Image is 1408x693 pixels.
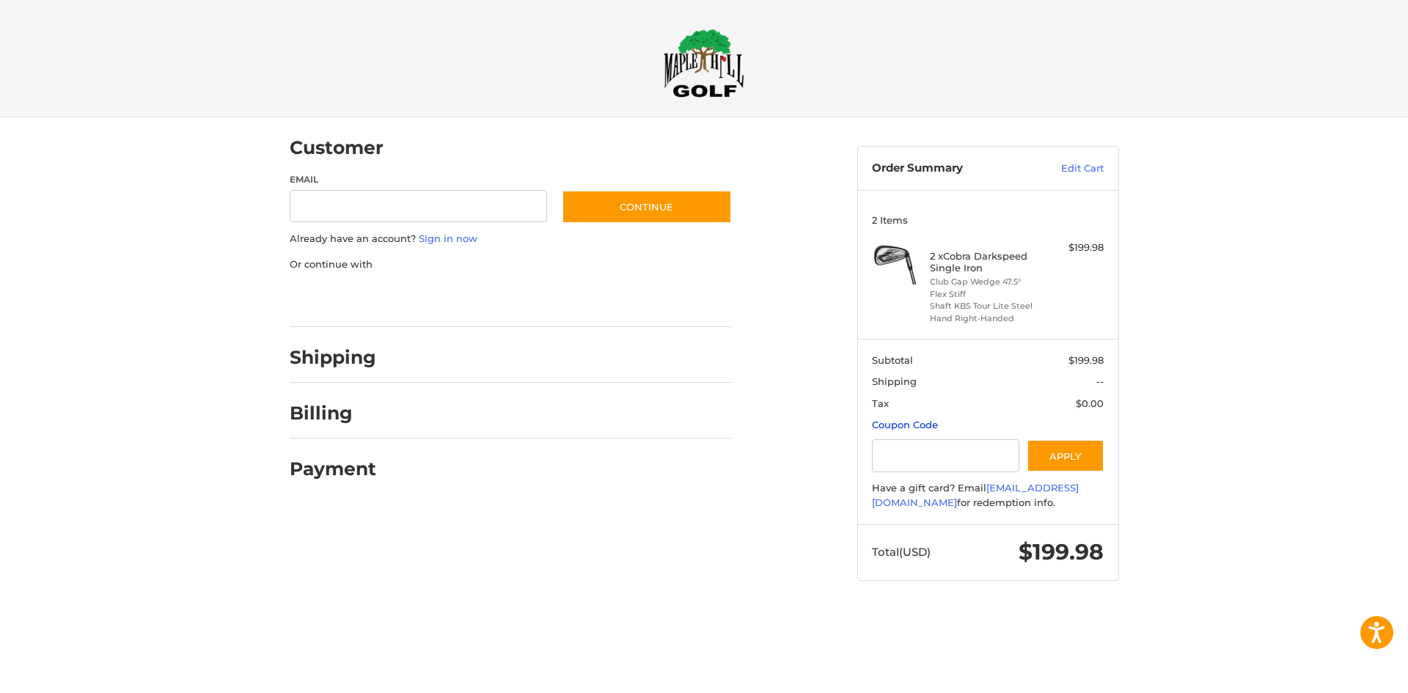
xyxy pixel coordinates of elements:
[872,481,1104,510] div: Have a gift card? Email for redemption info.
[1046,241,1104,255] div: $199.98
[409,286,519,312] iframe: PayPal-paylater
[1027,439,1104,472] button: Apply
[872,375,917,387] span: Shipping
[872,397,889,409] span: Tax
[562,190,732,224] button: Continue
[1096,375,1104,387] span: --
[930,300,1042,312] li: Shaft KBS Tour Lite Steel
[290,173,548,186] label: Email
[1019,538,1104,565] span: $199.98
[872,482,1079,508] a: [EMAIL_ADDRESS][DOMAIN_NAME]
[930,288,1042,301] li: Flex Stiff
[419,232,477,244] a: Sign in now
[872,545,931,559] span: Total (USD)
[930,312,1042,325] li: Hand Right-Handed
[930,250,1042,274] h4: 2 x Cobra Darkspeed Single Iron
[1030,161,1104,176] a: Edit Cart
[290,458,376,480] h2: Payment
[872,419,938,430] a: Coupon Code
[290,257,732,272] p: Or continue with
[285,286,395,312] iframe: PayPal-paypal
[872,161,1030,176] h3: Order Summary
[1076,397,1104,409] span: $0.00
[290,402,375,425] h2: Billing
[290,136,384,159] h2: Customer
[290,346,376,369] h2: Shipping
[290,232,732,246] p: Already have an account?
[533,286,643,312] iframe: PayPal-venmo
[872,354,913,366] span: Subtotal
[930,276,1042,288] li: Club Gap Wedge 47.5°
[872,214,1104,226] h3: 2 Items
[872,439,1019,472] input: Gift Certificate or Coupon Code
[1068,354,1104,366] span: $199.98
[664,29,744,98] img: Maple Hill Golf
